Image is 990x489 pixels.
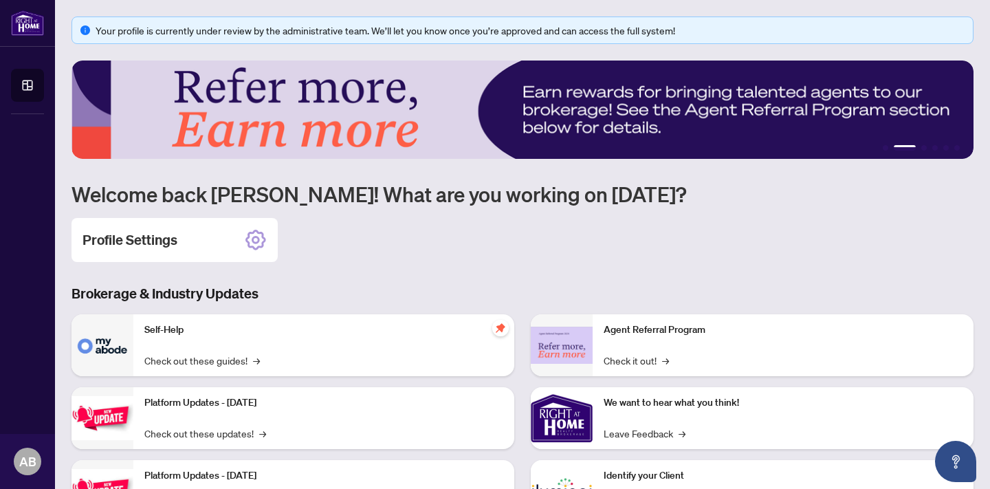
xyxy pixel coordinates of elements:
[679,426,685,441] span: →
[943,145,949,151] button: 5
[954,145,960,151] button: 6
[71,181,973,207] h1: Welcome back [PERSON_NAME]! What are you working on [DATE]?
[71,396,133,439] img: Platform Updates - July 21, 2025
[662,353,669,368] span: →
[604,395,962,411] p: We want to hear what you think!
[144,468,503,483] p: Platform Updates - [DATE]
[144,353,260,368] a: Check out these guides!→
[604,426,685,441] a: Leave Feedback→
[932,145,938,151] button: 4
[82,230,177,250] h2: Profile Settings
[259,426,266,441] span: →
[71,61,973,159] img: Slide 1
[492,320,509,336] span: pushpin
[71,314,133,376] img: Self-Help
[604,323,962,338] p: Agent Referral Program
[144,426,266,441] a: Check out these updates!→
[883,145,888,151] button: 1
[96,23,965,38] div: Your profile is currently under review by the administrative team. We’ll let you know once you’re...
[604,353,669,368] a: Check it out!→
[253,353,260,368] span: →
[19,452,36,471] span: AB
[144,323,503,338] p: Self-Help
[531,387,593,449] img: We want to hear what you think!
[11,10,44,36] img: logo
[894,145,916,151] button: 2
[921,145,927,151] button: 3
[71,284,973,303] h3: Brokerage & Industry Updates
[604,468,962,483] p: Identify your Client
[935,441,976,482] button: Open asap
[531,327,593,365] img: Agent Referral Program
[144,395,503,411] p: Platform Updates - [DATE]
[80,25,90,35] span: info-circle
